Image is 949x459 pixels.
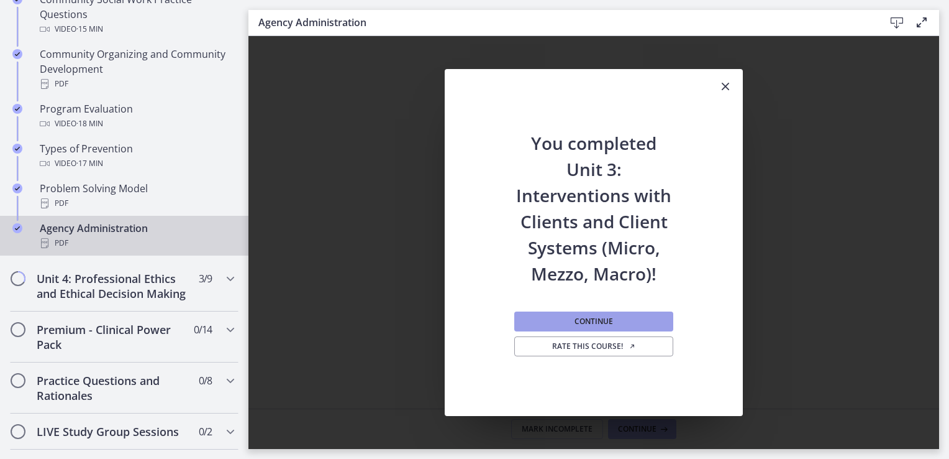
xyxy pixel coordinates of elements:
i: Completed [12,144,22,154]
span: 0 / 14 [194,322,212,337]
i: Completed [12,49,22,59]
span: · 15 min [76,22,103,37]
i: Completed [12,223,22,233]
span: 3 / 9 [199,271,212,286]
h2: You completed Unit 3: Interventions with Clients and Client Systems (Micro, Mezzo, Macro)! [512,105,676,287]
div: Problem Solving Model [40,181,234,211]
i: Opens in a new window [629,343,636,350]
i: Completed [12,104,22,114]
div: PDF [40,196,234,211]
h2: Unit 4: Professional Ethics and Ethical Decision Making [37,271,188,301]
h2: LIVE Study Group Sessions [37,424,188,439]
div: Types of Prevention [40,141,234,171]
div: PDF [40,236,234,251]
h3: Agency Administration [258,15,865,30]
div: Video [40,116,234,131]
i: Completed [12,183,22,193]
h2: Practice Questions and Rationales [37,373,188,403]
span: 0 / 2 [199,424,212,439]
span: 0 / 8 [199,373,212,388]
div: Agency Administration [40,221,234,251]
div: Video [40,22,234,37]
span: · 17 min [76,156,103,171]
div: Program Evaluation [40,101,234,131]
button: Close [708,69,743,105]
div: Video [40,156,234,171]
div: PDF [40,76,234,91]
span: · 18 min [76,116,103,131]
span: Rate this course! [552,341,636,351]
div: Community Organizing and Community Development [40,47,234,91]
h2: Premium - Clinical Power Pack [37,322,188,352]
span: Continue [574,317,613,327]
a: Rate this course! Opens in a new window [514,336,673,356]
button: Continue [514,312,673,331]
